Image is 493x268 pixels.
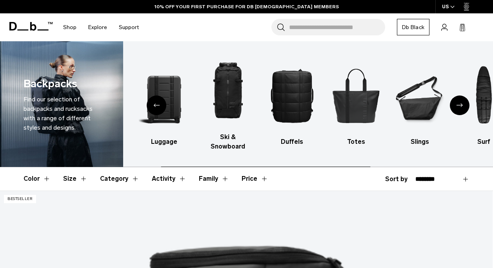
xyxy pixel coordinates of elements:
[24,95,93,131] span: Find our selection of backpacks and rucksacks with a range of different styles and designs.
[88,13,107,41] a: Explore
[4,195,36,203] p: Bestseller
[75,58,125,147] a: Db All products
[331,58,381,147] li: 5 / 10
[395,137,445,147] h3: Slings
[267,58,317,147] li: 4 / 10
[24,167,51,190] button: Toggle Filter
[57,13,145,41] nav: Main Navigation
[203,53,253,151] li: 3 / 10
[119,13,139,41] a: Support
[139,58,189,147] li: 2 / 10
[331,58,381,147] a: Db Totes
[450,95,469,115] div: Next slide
[139,58,189,133] img: Db
[75,58,125,147] li: 1 / 10
[395,58,445,133] img: Db
[203,53,253,151] a: Db Ski & Snowboard
[395,58,445,147] a: Db Slings
[395,58,445,147] li: 6 / 10
[331,137,381,147] h3: Totes
[267,137,317,147] h3: Duffels
[331,58,381,133] img: Db
[147,95,166,115] div: Previous slide
[267,58,317,133] img: Db
[267,58,317,147] a: Db Duffels
[139,137,189,147] h3: Luggage
[63,13,76,41] a: Shop
[100,167,139,190] button: Toggle Filter
[24,76,77,92] h1: Backpacks
[203,132,253,151] h3: Ski & Snowboard
[199,167,229,190] button: Toggle Filter
[242,167,268,190] button: Toggle Price
[75,137,125,147] h3: All products
[152,167,186,190] button: Toggle Filter
[63,167,87,190] button: Toggle Filter
[139,58,189,147] a: Db Luggage
[155,3,339,10] a: 10% OFF YOUR FIRST PURCHASE FOR DB [DEMOGRAPHIC_DATA] MEMBERS
[75,58,125,133] img: Db
[397,19,429,35] a: Db Black
[203,53,253,128] img: Db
